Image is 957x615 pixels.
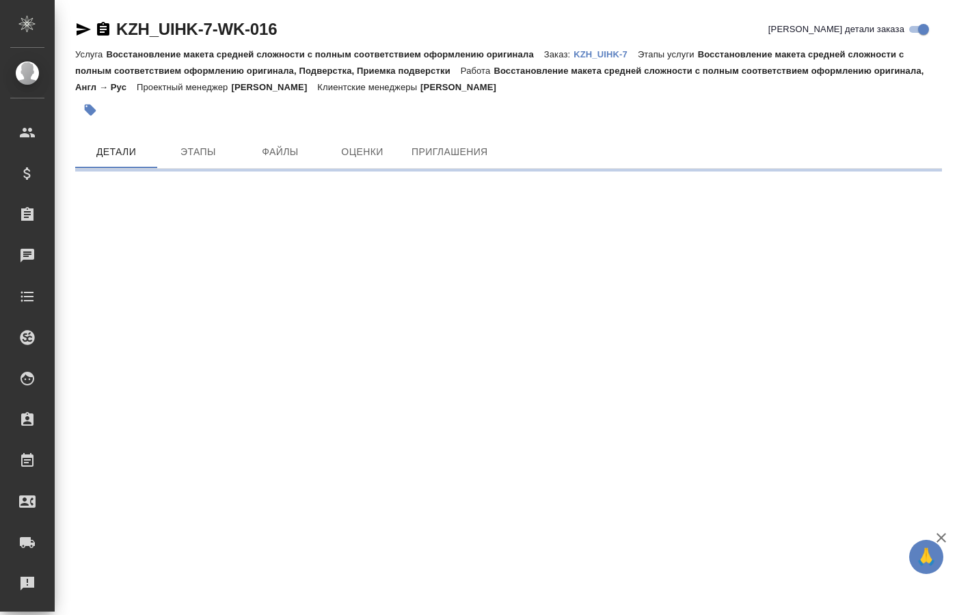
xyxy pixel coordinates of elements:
span: [PERSON_NAME] детали заказа [768,23,904,36]
p: KZH_UIHK-7 [574,49,638,59]
p: Работа [461,66,494,76]
span: 🙏 [915,543,938,571]
span: Этапы [165,143,231,161]
p: Заказ: [544,49,574,59]
button: Скопировать ссылку [95,21,111,38]
p: Восстановление макета средней сложности с полным соответствием оформлению оригинала [106,49,543,59]
p: [PERSON_NAME] [420,82,507,92]
a: KZH_UIHK-7-WK-016 [116,20,277,38]
span: Детали [83,143,149,161]
p: Этапы услуги [638,49,698,59]
p: Услуга [75,49,106,59]
p: Восстановление макета средней сложности с полным соответствием оформлению оригинала, Англ → Рус [75,66,924,92]
button: 🙏 [909,540,943,574]
p: Проектный менеджер [137,82,231,92]
a: KZH_UIHK-7 [574,48,638,59]
span: Приглашения [412,143,488,161]
button: Добавить тэг [75,95,105,125]
button: Скопировать ссылку для ЯМессенджера [75,21,92,38]
span: Файлы [247,143,313,161]
span: Оценки [329,143,395,161]
p: [PERSON_NAME] [231,82,317,92]
p: Клиентские менеджеры [317,82,420,92]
